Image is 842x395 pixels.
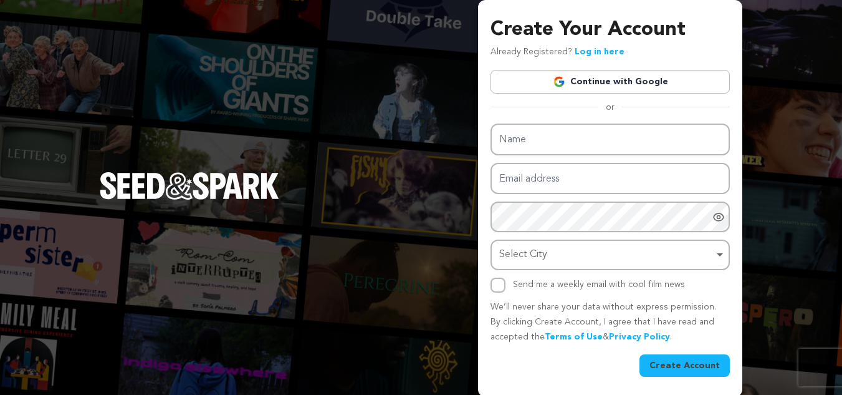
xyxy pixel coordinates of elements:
p: Already Registered? [490,45,624,60]
a: Log in here [575,47,624,56]
a: Show password as plain text. Warning: this will display your password on the screen. [712,211,725,223]
img: Google logo [553,76,565,88]
span: or [598,101,622,114]
div: Select City [499,246,714,264]
h3: Create Your Account [490,15,730,45]
img: Seed&Spark Logo [100,172,279,200]
input: Name [490,124,730,155]
p: We’ll never share your data without express permission. By clicking Create Account, I agree that ... [490,300,730,344]
a: Continue with Google [490,70,730,94]
input: Email address [490,163,730,195]
a: Seed&Spark Homepage [100,172,279,225]
label: Send me a weekly email with cool film news [513,280,685,289]
button: Create Account [639,354,730,377]
a: Terms of Use [545,333,603,341]
a: Privacy Policy [609,333,670,341]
